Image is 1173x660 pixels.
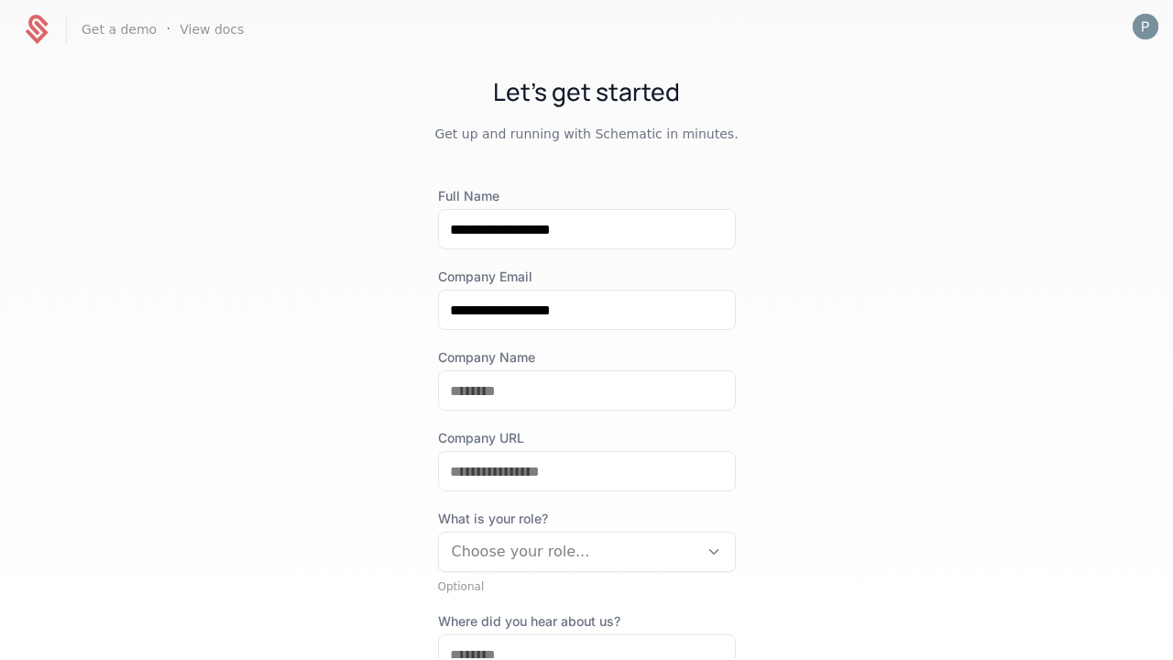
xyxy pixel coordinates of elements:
[438,612,736,631] label: Where did you hear about us?
[166,18,170,40] span: ·
[438,348,736,367] label: Company Name
[438,579,736,594] div: Optional
[438,429,736,447] label: Company URL
[1133,14,1158,39] button: Open user button
[1133,14,1158,39] img: Palo Alto Networks
[82,23,157,36] a: Get a demo
[438,187,736,205] label: Full Name
[438,268,736,286] label: Company Email
[180,23,244,36] a: View docs
[438,510,736,528] span: What is your role?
